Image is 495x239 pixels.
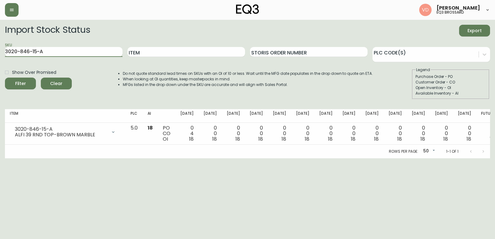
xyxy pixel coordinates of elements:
[384,109,407,123] th: [DATE]
[148,124,153,131] span: 18
[296,125,309,142] div: 0 0
[15,132,107,138] div: ALFI 39 RND TOP-BROWN MARBLE
[46,80,67,87] span: Clear
[430,109,453,123] th: [DATE]
[163,125,170,142] div: PO CO
[5,78,36,89] button: Filter
[415,67,431,73] legend: Legend
[268,109,291,123] th: [DATE]
[419,4,432,16] img: 34cbe8de67806989076631741e6a7c6b
[291,109,314,123] th: [DATE]
[435,125,448,142] div: 0 0
[10,125,121,139] div: 3020-846-15-AALFI 39 RND TOP-BROWN MARBLE
[123,76,373,82] li: When looking at OI quantities, keep masterpacks in mind.
[212,135,217,143] span: 18
[282,135,286,143] span: 18
[389,125,402,142] div: 0 0
[459,25,490,36] button: Export
[421,146,436,156] div: 50
[467,135,471,143] span: 18
[5,25,90,36] h2: Import Stock Status
[389,149,418,154] p: Rows per page:
[490,135,494,143] span: 18
[437,11,464,14] h5: eq3 brossard
[163,135,168,143] span: OI
[273,125,286,142] div: 0 0
[258,135,263,143] span: 18
[328,135,333,143] span: 18
[365,125,379,142] div: 0 0
[319,125,333,142] div: 0 0
[481,125,494,142] div: 0 0
[5,109,126,123] th: Item
[360,109,384,123] th: [DATE]
[222,109,245,123] th: [DATE]
[126,123,143,145] td: 5.0
[227,125,240,142] div: 0 0
[305,135,309,143] span: 18
[199,109,222,123] th: [DATE]
[123,71,373,76] li: Do not quote standard lead times on SKUs with an OI of 10 or less. Wait until the MFG date popula...
[126,109,143,123] th: PLC
[420,135,425,143] span: 18
[374,135,379,143] span: 18
[314,109,338,123] th: [DATE]
[245,109,268,123] th: [DATE]
[415,79,486,85] div: Customer Order - CO
[235,135,240,143] span: 18
[351,135,355,143] span: 18
[41,78,72,89] button: Clear
[407,109,430,123] th: [DATE]
[236,4,259,14] img: logo
[180,125,194,142] div: 0 4
[412,125,425,142] div: 0 0
[175,109,199,123] th: [DATE]
[15,126,107,132] div: 3020-846-15-A
[397,135,402,143] span: 18
[458,125,471,142] div: 0 0
[12,69,56,76] span: Show Over Promised
[204,125,217,142] div: 0 0
[453,109,476,123] th: [DATE]
[250,125,263,142] div: 0 0
[338,109,361,123] th: [DATE]
[437,6,480,11] span: [PERSON_NAME]
[415,91,486,96] div: Available Inventory - AI
[415,74,486,79] div: Purchase Order - PO
[342,125,356,142] div: 0 0
[443,135,448,143] span: 18
[189,135,194,143] span: 18
[446,149,458,154] p: 1-1 of 1
[123,82,373,87] li: MFGs listed in the drop down under the SKU are accurate and will align with Sales Portal.
[143,109,158,123] th: AI
[464,27,485,35] span: Export
[415,85,486,91] div: Open Inventory - OI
